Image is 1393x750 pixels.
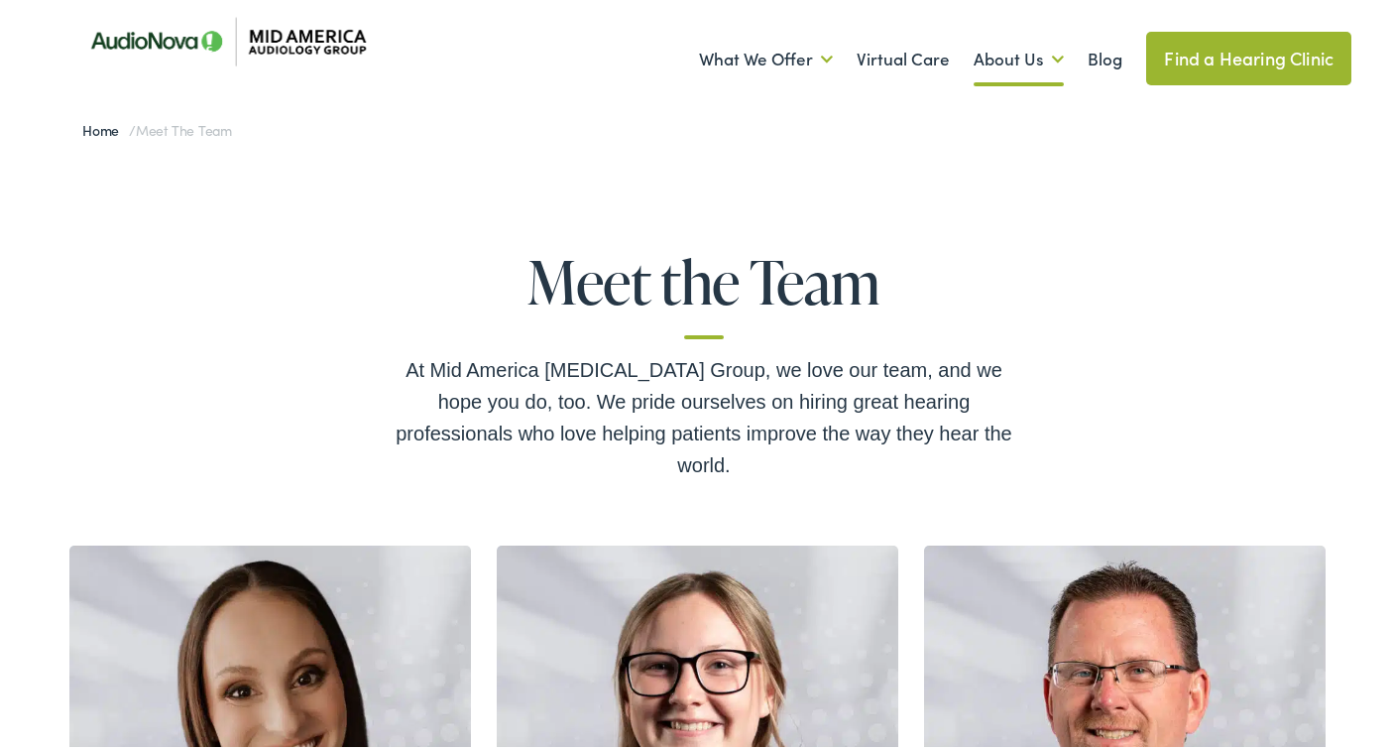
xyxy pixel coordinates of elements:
[136,116,232,136] span: Meet the Team
[387,350,1021,477] div: At Mid America [MEDICAL_DATA] Group, we love our team, and we hope you do, too. We pride ourselve...
[82,116,232,136] span: /
[699,19,833,92] a: What We Offer
[82,116,129,136] a: Home
[387,245,1021,335] h1: Meet the Team
[857,19,950,92] a: Virtual Care
[1146,28,1351,81] a: Find a Hearing Clinic
[1088,19,1122,92] a: Blog
[974,19,1064,92] a: About Us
